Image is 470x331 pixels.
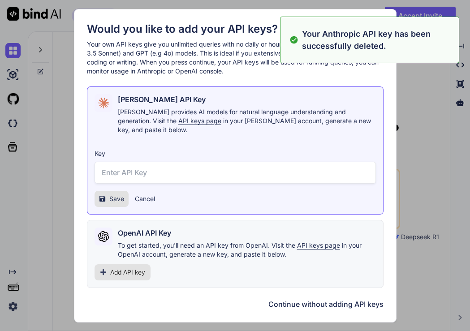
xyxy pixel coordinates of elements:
[118,228,171,238] h2: OpenAI API Key
[110,268,145,277] span: Add API key
[87,40,384,76] p: Your own API keys give you unlimited queries with no daily or hourly limits for [PERSON_NAME] (e....
[118,107,376,134] p: [PERSON_NAME] provides AI models for natural language understanding and generation. Visit the in ...
[95,191,129,207] button: Save
[109,194,124,203] span: Save
[118,241,376,259] p: To get started, you'll need an API key from OpenAI. Visit the in your OpenAI account, generate a ...
[135,194,155,203] button: Cancel
[178,117,221,125] span: API keys page
[118,94,206,105] h2: [PERSON_NAME] API Key
[268,299,384,310] button: Continue without adding API keys
[297,241,340,249] span: API keys page
[302,28,453,52] p: Your Anthropic API key has been successfully deleted.
[87,22,384,36] h1: Would you like to add your API keys?
[289,28,298,52] img: alert
[95,149,376,158] h3: Key
[95,162,376,184] input: Enter API Key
